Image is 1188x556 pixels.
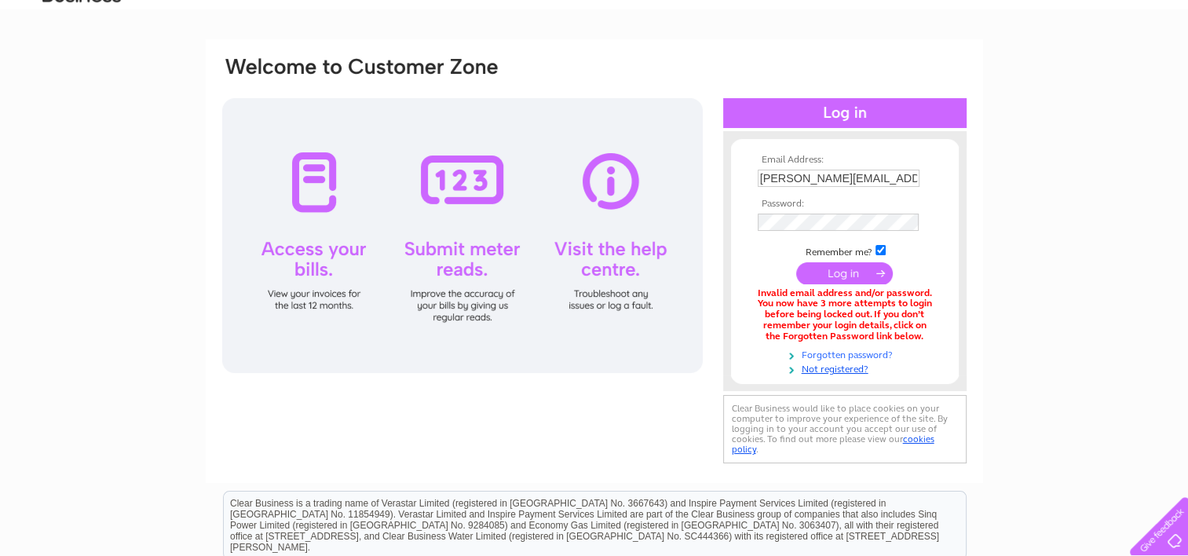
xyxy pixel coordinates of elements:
a: 0333 014 3131 [892,8,1000,27]
a: Water [968,67,998,79]
a: Not registered? [758,360,936,375]
td: Remember me? [754,243,936,258]
a: cookies policy [732,433,934,455]
a: Energy [1007,67,1042,79]
div: Invalid email address and/or password. You now have 3 more attempts to login before being locked ... [758,288,932,342]
a: Telecoms [1051,67,1098,79]
input: Submit [796,262,893,284]
a: Forgotten password? [758,346,936,361]
th: Password: [754,199,936,210]
th: Email Address: [754,155,936,166]
a: Contact [1140,67,1179,79]
a: Blog [1108,67,1131,79]
div: Clear Business is a trading name of Verastar Limited (registered in [GEOGRAPHIC_DATA] No. 3667643... [224,9,966,76]
div: Clear Business would like to place cookies on your computer to improve your experience of the sit... [723,395,967,463]
img: logo.png [42,41,122,89]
